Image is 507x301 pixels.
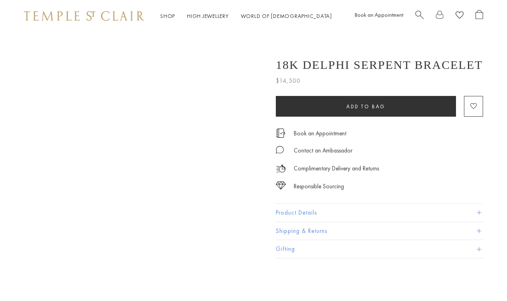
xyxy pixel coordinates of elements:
[294,146,352,156] div: Contact an Ambassador
[24,11,144,21] img: Temple St. Clair
[276,222,483,240] button: Shipping & Returns
[276,58,483,72] h1: 18K Delphi Serpent Bracelet
[276,164,286,174] img: icon_delivery.svg
[294,129,346,138] a: Book an Appointment
[160,12,175,20] a: ShopShop
[294,164,379,174] p: Complimentary Delivery and Returns
[276,96,456,117] button: Add to bag
[294,182,344,192] div: Responsible Sourcing
[241,12,332,20] a: World of [DEMOGRAPHIC_DATA]World of [DEMOGRAPHIC_DATA]
[276,204,483,222] button: Product Details
[346,103,385,110] span: Add to bag
[276,129,285,138] img: icon_appointment.svg
[276,76,301,86] span: $14,500
[415,10,424,22] a: Search
[355,11,403,18] a: Book an Appointment
[187,12,229,20] a: High JewelleryHigh Jewellery
[160,11,332,21] nav: Main navigation
[476,10,483,22] a: Open Shopping Bag
[276,182,286,190] img: icon_sourcing.svg
[456,10,464,22] a: View Wishlist
[276,240,483,258] button: Gifting
[276,146,284,154] img: MessageIcon-01_2.svg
